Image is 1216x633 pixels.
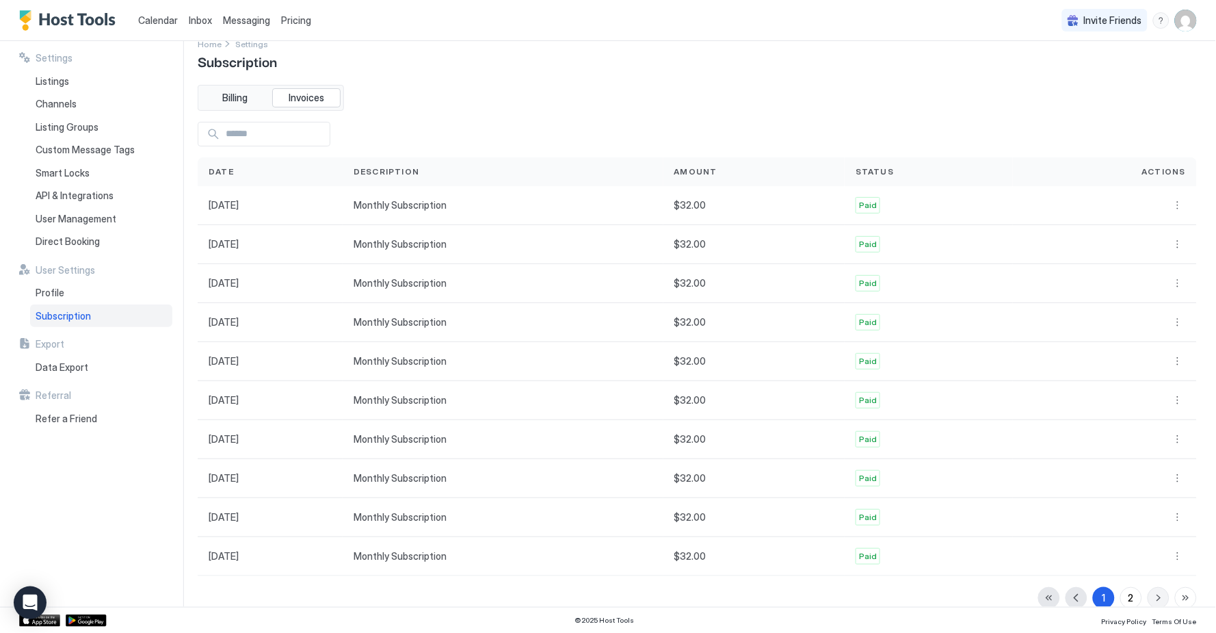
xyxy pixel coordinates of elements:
span: Messaging [223,14,270,26]
span: [DATE] [209,238,239,250]
span: [DATE] [209,199,239,211]
button: More options [1169,314,1186,331]
span: $32.00 [674,394,706,406]
span: [DATE] [209,355,239,367]
span: Paid [859,199,877,211]
div: menu [1169,353,1186,370]
div: menu [1169,236,1186,253]
span: Custom Message Tags [36,144,135,156]
span: Monthly Subscription [354,433,447,445]
a: Refer a Friend [30,407,172,430]
span: Invoices [289,92,324,104]
span: Home [198,39,222,49]
span: Listing Groups [36,121,98,133]
button: More options [1169,353,1186,370]
span: Status [856,166,894,178]
span: Smart Locks [36,167,90,179]
a: API & Integrations [30,184,172,207]
a: App Store [19,615,60,627]
div: menu [1153,12,1169,29]
a: Terms Of Use [1152,613,1197,628]
span: Data Export [36,361,88,374]
button: Billing [201,88,269,107]
span: Settings [36,52,72,64]
span: Settings [235,39,268,49]
a: Subscription [30,305,172,328]
a: User Management [30,207,172,231]
span: [DATE] [209,511,239,524]
button: More options [1169,470,1186,487]
a: Direct Booking [30,230,172,253]
a: Listing Groups [30,116,172,139]
div: menu [1169,509,1186,526]
a: Channels [30,92,172,116]
div: User profile [1175,10,1197,31]
button: More options [1169,197,1186,214]
span: Listings [36,75,69,88]
div: tab-group [198,85,344,111]
span: Direct Booking [36,235,100,248]
button: More options [1169,431,1186,448]
span: Paid [859,355,877,367]
span: $32.00 [674,238,706,250]
button: More options [1169,509,1186,526]
a: Google Play Store [66,615,107,627]
span: $32.00 [674,433,706,445]
a: Custom Message Tags [30,138,172,162]
div: menu [1169,431,1186,448]
div: menu [1169,197,1186,214]
span: $32.00 [674,550,706,563]
span: Referral [36,389,71,402]
span: Paid [859,394,877,406]
span: Amount [674,166,717,178]
button: More options [1169,548,1186,565]
a: Privacy Policy [1102,613,1147,628]
span: $32.00 [674,355,706,367]
span: Monthly Subscription [354,277,447,289]
span: Paid [859,277,877,289]
span: Invite Friends [1084,14,1142,27]
input: Input Field [220,122,330,146]
button: Invoices [272,88,341,107]
span: [DATE] [209,433,239,445]
a: Listings [30,70,172,93]
span: Pricing [281,14,311,27]
span: Channels [36,98,77,110]
a: Inbox [189,13,212,27]
span: Date [209,166,234,178]
div: menu [1169,548,1186,565]
button: 2 [1120,587,1142,609]
span: Subscription [198,51,277,71]
span: [DATE] [209,316,239,328]
span: Calendar [138,14,178,26]
span: Description [354,166,419,178]
span: Inbox [189,14,212,26]
span: Paid [859,550,877,563]
span: $32.00 [674,316,706,328]
span: $32.00 [674,472,706,485]
a: Messaging [223,13,270,27]
div: 2 [1128,591,1134,605]
span: Monthly Subscription [354,199,447,211]
span: Monthly Subscription [354,316,447,328]
a: Settings [235,36,268,51]
span: API & Integrations [36,190,114,202]
span: $32.00 [674,199,706,211]
div: 1 [1102,591,1106,605]
a: Host Tools Logo [19,10,122,31]
a: Calendar [138,13,178,27]
span: Paid [859,433,877,445]
span: [DATE] [209,277,239,289]
a: Smart Locks [30,162,172,185]
span: Terms Of Use [1152,617,1197,625]
span: [DATE] [209,472,239,485]
span: Profile [36,287,64,299]
span: Monthly Subscription [354,550,447,563]
div: Breadcrumb [198,36,222,51]
button: More options [1169,275,1186,292]
span: Monthly Subscription [354,355,447,367]
span: User Management [36,213,116,225]
div: Open Intercom Messenger [14,586,47,619]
